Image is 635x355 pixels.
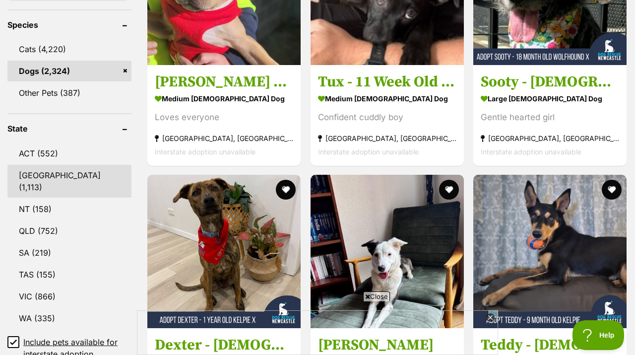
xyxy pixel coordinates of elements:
img: Dexter - 1 Year Old Kelpie X - Kelpie Dog [147,175,301,328]
button: favourite [602,180,622,200]
h3: Teddy - [DEMOGRAPHIC_DATA] Kelpie [481,336,619,355]
strong: large [DEMOGRAPHIC_DATA] Dog [481,91,619,105]
a: ACT (552) [7,143,131,164]
img: adc.png [72,0,78,7]
img: Xena Uffelman - Border Collie Dog [311,175,464,328]
span: Interstate adoption unavailable [318,147,419,155]
h3: Tux - 11 Week Old Staffy X [318,72,456,91]
a: WA (335) [7,308,131,329]
div: Loves everyone [155,110,293,124]
button: favourite [439,180,459,200]
iframe: Help Scout Beacon - Open [572,320,625,350]
div: Confident cuddly boy [318,110,456,124]
a: [GEOGRAPHIC_DATA] (1,113) [7,165,131,198]
a: QLD (752) [7,220,131,241]
a: [PERSON_NAME] ~ [DEMOGRAPHIC_DATA] [DEMOGRAPHIC_DATA] Staffy x medium [DEMOGRAPHIC_DATA] Dog Love... [147,65,301,165]
a: Sooty - [DEMOGRAPHIC_DATA] Wolfhound X large [DEMOGRAPHIC_DATA] Dog Gentle hearted girl [GEOGRAPH... [473,65,627,165]
strong: medium [DEMOGRAPHIC_DATA] Dog [318,91,456,105]
span: Interstate adoption unavailable [481,147,581,155]
button: favourite [276,180,296,200]
a: Dogs (2,324) [7,61,131,81]
a: SA (219) [7,242,131,263]
strong: [GEOGRAPHIC_DATA], [GEOGRAPHIC_DATA] [318,131,456,144]
a: NT (158) [7,199,131,219]
a: TAS (155) [7,264,131,285]
strong: medium [DEMOGRAPHIC_DATA] Dog [155,91,293,105]
span: Close [363,291,390,301]
strong: [GEOGRAPHIC_DATA], [GEOGRAPHIC_DATA] [155,131,293,144]
a: VIC (866) [7,286,131,307]
a: Other Pets (387) [7,82,131,103]
img: Teddy - 9 Month Old Kelpie - Australian Kelpie Dog [473,175,627,328]
img: adc.png [354,0,360,7]
a: Cats (4,220) [7,39,131,60]
header: State [7,124,131,133]
header: Species [7,20,131,29]
h3: Sooty - [DEMOGRAPHIC_DATA] Wolfhound X [481,72,619,91]
div: Gentle hearted girl [481,110,619,124]
strong: [GEOGRAPHIC_DATA], [GEOGRAPHIC_DATA] [481,131,619,144]
span: Interstate adoption unavailable [155,147,255,155]
h3: [PERSON_NAME] ~ [DEMOGRAPHIC_DATA] [DEMOGRAPHIC_DATA] Staffy x [155,72,293,91]
iframe: Advertisement [137,305,498,350]
a: Tux - 11 Week Old Staffy X medium [DEMOGRAPHIC_DATA] Dog Confident cuddly boy [GEOGRAPHIC_DATA], ... [311,65,464,165]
